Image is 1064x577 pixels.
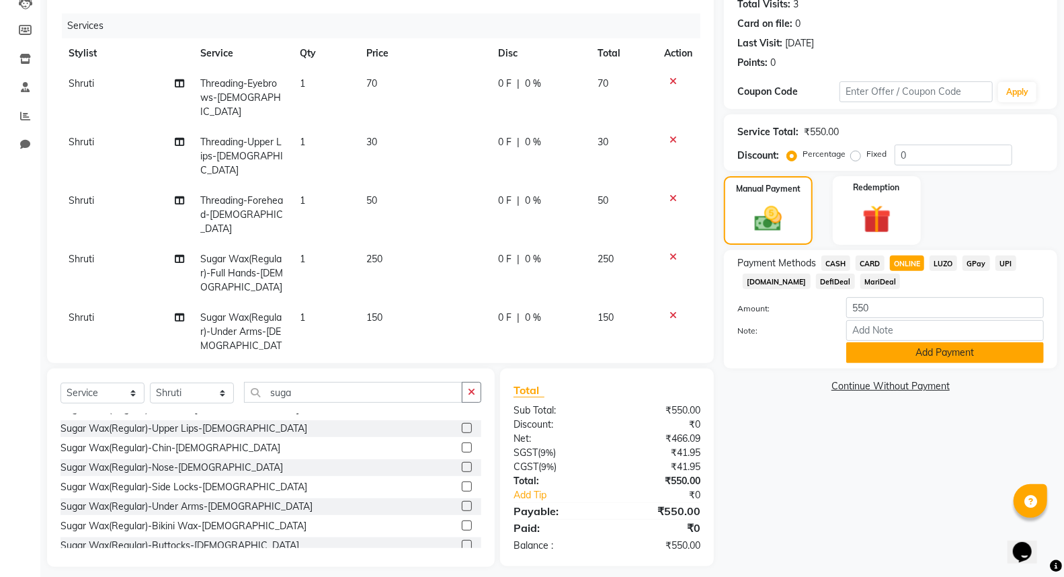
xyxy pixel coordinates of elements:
[366,77,377,89] span: 70
[300,77,305,89] span: 1
[366,194,377,206] span: 50
[860,274,901,289] span: MariDeal
[503,539,607,553] div: Balance :
[60,480,307,494] div: Sugar Wax(Regular)-Side Locks-[DEMOGRAPHIC_DATA]
[607,474,710,488] div: ₹550.00
[200,253,283,293] span: Sugar Wax(Regular)-Full Hands-[DEMOGRAPHIC_DATA]
[69,253,94,265] span: Shruti
[498,77,511,91] span: 0 F
[727,379,1055,393] a: Continue Without Payment
[525,252,541,266] span: 0 %
[840,81,993,102] input: Enter Offer / Coupon Code
[541,461,554,472] span: 9%
[525,135,541,149] span: 0 %
[598,253,614,265] span: 250
[69,194,94,206] span: Shruti
[737,256,816,270] span: Payment Methods
[503,503,607,519] div: Payable:
[366,311,382,323] span: 150
[498,311,511,325] span: 0 F
[60,519,306,533] div: Sugar Wax(Regular)-Bikini Wax-[DEMOGRAPHIC_DATA]
[498,135,511,149] span: 0 F
[607,520,710,536] div: ₹0
[737,36,782,50] div: Last Visit:
[607,418,710,432] div: ₹0
[816,274,855,289] span: DefiDeal
[736,183,801,195] label: Manual Payment
[656,38,700,69] th: Action
[60,461,283,475] div: Sugar Wax(Regular)-Nose-[DEMOGRAPHIC_DATA]
[62,13,710,38] div: Services
[846,342,1044,363] button: Add Payment
[1008,523,1051,564] iframe: chat widget
[598,136,608,148] span: 30
[607,446,710,460] div: ₹41.95
[785,36,814,50] div: [DATE]
[498,252,511,266] span: 0 F
[60,38,192,69] th: Stylist
[607,432,710,446] div: ₹466.09
[503,418,607,432] div: Discount:
[366,136,377,148] span: 30
[737,17,792,31] div: Card on file:
[300,253,305,265] span: 1
[589,38,656,69] th: Total
[525,194,541,208] span: 0 %
[300,311,305,323] span: 1
[200,77,281,118] span: Threading-Eyebrows-[DEMOGRAPHIC_DATA]
[930,256,957,271] span: LUZO
[737,125,799,139] div: Service Total:
[244,382,462,403] input: Search or Scan
[624,488,710,502] div: ₹0
[514,461,538,473] span: CGST
[503,488,624,502] a: Add Tip
[803,148,846,160] label: Percentage
[60,539,299,553] div: Sugar Wax(Regular)-Buttocks-[DEMOGRAPHIC_DATA]
[866,148,887,160] label: Fixed
[846,320,1044,341] input: Add Note
[998,82,1036,102] button: Apply
[770,56,776,70] div: 0
[503,474,607,488] div: Total:
[737,85,840,99] div: Coupon Code
[598,77,608,89] span: 70
[60,500,313,514] div: Sugar Wax(Regular)-Under Arms-[DEMOGRAPHIC_DATA]
[746,203,790,235] img: _cash.svg
[200,194,283,235] span: Threading-Forehead-[DEMOGRAPHIC_DATA]
[890,256,925,271] span: ONLINE
[300,194,305,206] span: 1
[517,194,520,208] span: |
[358,38,490,69] th: Price
[300,136,305,148] span: 1
[963,256,990,271] span: GPay
[795,17,801,31] div: 0
[607,503,710,519] div: ₹550.00
[854,182,900,194] label: Redemption
[366,253,382,265] span: 250
[514,447,538,459] span: SGST
[727,325,836,337] label: Note:
[200,136,283,176] span: Threading-Upper Lips-[DEMOGRAPHIC_DATA]
[503,432,607,446] div: Net:
[69,77,94,89] span: Shruti
[192,38,292,69] th: Service
[821,256,850,271] span: CASH
[598,311,614,323] span: 150
[743,274,811,289] span: [DOMAIN_NAME]
[854,202,900,237] img: _gift.svg
[598,194,608,206] span: 50
[856,256,885,271] span: CARD
[503,460,607,474] div: ( )
[737,56,768,70] div: Points:
[69,311,94,323] span: Shruti
[503,403,607,418] div: Sub Total:
[607,403,710,418] div: ₹550.00
[540,447,553,458] span: 9%
[607,460,710,474] div: ₹41.95
[503,520,607,536] div: Paid:
[846,297,1044,318] input: Amount
[503,446,607,460] div: ( )
[607,539,710,553] div: ₹550.00
[737,149,779,163] div: Discount:
[69,136,94,148] span: Shruti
